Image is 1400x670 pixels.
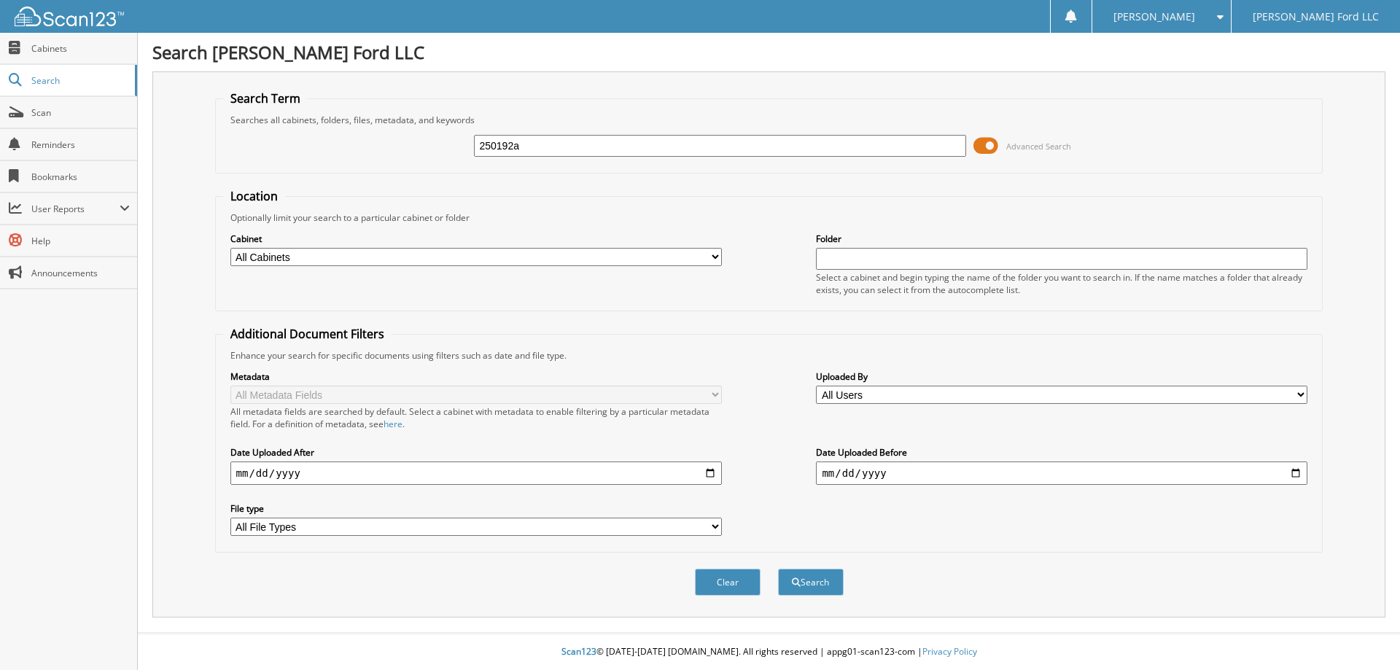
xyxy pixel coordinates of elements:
label: File type [230,502,722,515]
legend: Additional Document Filters [223,326,392,342]
label: Folder [816,233,1307,245]
legend: Search Term [223,90,308,106]
iframe: Chat Widget [1327,600,1400,670]
label: Metadata [230,370,722,383]
a: here [384,418,402,430]
img: scan123-logo-white.svg [15,7,124,26]
span: Scan123 [561,645,596,658]
div: All metadata fields are searched by default. Select a cabinet with metadata to enable filtering b... [230,405,722,430]
span: Cabinets [31,42,130,55]
button: Clear [695,569,761,596]
span: Help [31,235,130,247]
input: start [230,461,722,485]
h1: Search [PERSON_NAME] Ford LLC [152,40,1385,64]
div: Searches all cabinets, folders, files, metadata, and keywords [223,114,1315,126]
div: Enhance your search for specific documents using filters such as date and file type. [223,349,1315,362]
span: Announcements [31,267,130,279]
legend: Location [223,188,285,204]
span: Bookmarks [31,171,130,183]
span: Advanced Search [1006,141,1071,152]
label: Date Uploaded After [230,446,722,459]
div: Select a cabinet and begin typing the name of the folder you want to search in. If the name match... [816,271,1307,296]
label: Date Uploaded Before [816,446,1307,459]
span: User Reports [31,203,120,215]
label: Cabinet [230,233,722,245]
span: Reminders [31,139,130,151]
a: Privacy Policy [922,645,977,658]
div: © [DATE]-[DATE] [DOMAIN_NAME]. All rights reserved | appg01-scan123-com | [138,634,1400,670]
span: Scan [31,106,130,119]
span: [PERSON_NAME] [1113,12,1195,21]
span: Search [31,74,128,87]
button: Search [778,569,844,596]
span: [PERSON_NAME] Ford LLC [1253,12,1379,21]
div: Optionally limit your search to a particular cabinet or folder [223,211,1315,224]
label: Uploaded By [816,370,1307,383]
input: end [816,461,1307,485]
